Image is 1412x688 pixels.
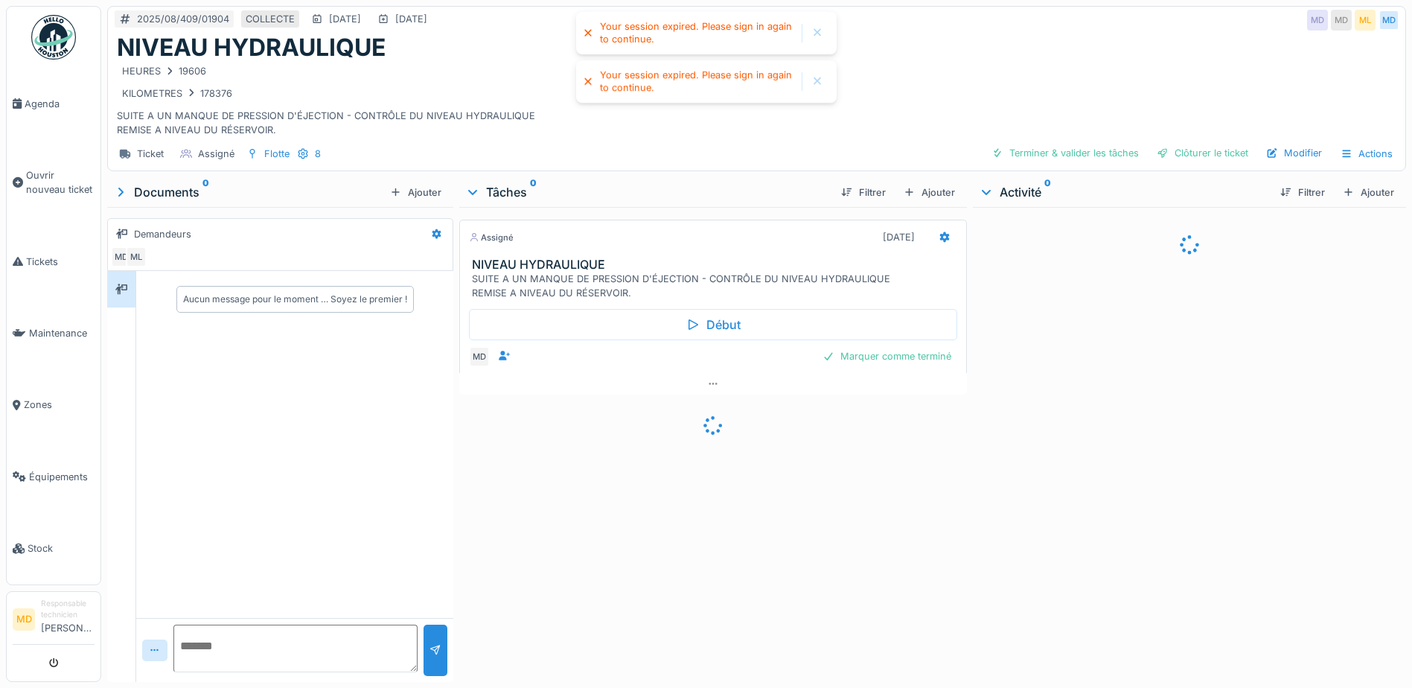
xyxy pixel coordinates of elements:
[7,513,100,585] a: Stock
[246,12,295,26] div: COLLECTE
[26,168,95,197] span: Ouvrir nouveau ticket
[1355,10,1376,31] div: ML
[31,15,76,60] img: Badge_color-CXgf-gQk.svg
[979,183,1268,201] div: Activité
[122,86,232,101] div: KILOMETRES 178376
[465,183,829,201] div: Tâches
[898,182,961,203] div: Ajouter
[1331,10,1352,31] div: MD
[1274,182,1331,203] div: Filtrer
[7,441,100,512] a: Équipements
[202,183,209,201] sup: 0
[1044,183,1051,201] sup: 0
[1337,182,1400,203] div: Ajouter
[600,21,794,45] div: Your session expired. Please sign in again to continue.
[817,346,957,366] div: Marquer comme terminé
[7,369,100,441] a: Zones
[29,470,95,484] span: Équipements
[7,139,100,226] a: Ouvrir nouveau ticket
[7,68,100,139] a: Agenda
[26,255,95,269] span: Tickets
[472,258,960,272] h3: NIVEAU HYDRAULIQUE
[183,293,407,306] div: Aucun message pour le moment … Soyez le premier !
[1334,143,1399,165] div: Actions
[41,598,95,641] li: [PERSON_NAME]
[7,226,100,297] a: Tickets
[395,12,427,26] div: [DATE]
[264,147,290,161] div: Flotte
[472,272,960,300] div: SUITE A UN MANQUE DE PRESSION D'ÉJECTION - CONTRÔLE DU NIVEAU HYDRAULIQUE REMISE A NIVEAU DU RÉSE...
[13,608,35,631] li: MD
[25,97,95,111] span: Agenda
[835,182,892,203] div: Filtrer
[1379,10,1399,31] div: MD
[600,69,794,94] div: Your session expired. Please sign in again to continue.
[7,297,100,369] a: Maintenance
[113,183,384,201] div: Documents
[315,147,321,161] div: 8
[134,227,191,241] div: Demandeurs
[122,64,206,78] div: HEURES 19606
[469,346,490,367] div: MD
[469,309,957,340] div: Début
[137,147,164,161] div: Ticket
[24,398,95,412] span: Zones
[28,541,95,555] span: Stock
[530,183,537,201] sup: 0
[117,34,386,62] h1: NIVEAU HYDRAULIQUE
[469,232,514,244] div: Assigné
[1260,143,1328,163] div: Modifier
[198,147,234,161] div: Assigné
[1307,10,1328,31] div: MD
[13,598,95,645] a: MD Responsable technicien[PERSON_NAME]
[126,246,147,267] div: ML
[1151,143,1254,163] div: Clôturer le ticket
[985,143,1145,163] div: Terminer & valider les tâches
[329,12,361,26] div: [DATE]
[137,12,229,26] div: 2025/08/409/01904
[29,326,95,340] span: Maintenance
[117,62,1396,137] div: SUITE A UN MANQUE DE PRESSION D'ÉJECTION - CONTRÔLE DU NIVEAU HYDRAULIQUE REMISE A NIVEAU DU RÉSE...
[384,182,447,203] div: Ajouter
[883,230,915,244] div: [DATE]
[111,246,132,267] div: MD
[41,598,95,621] div: Responsable technicien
